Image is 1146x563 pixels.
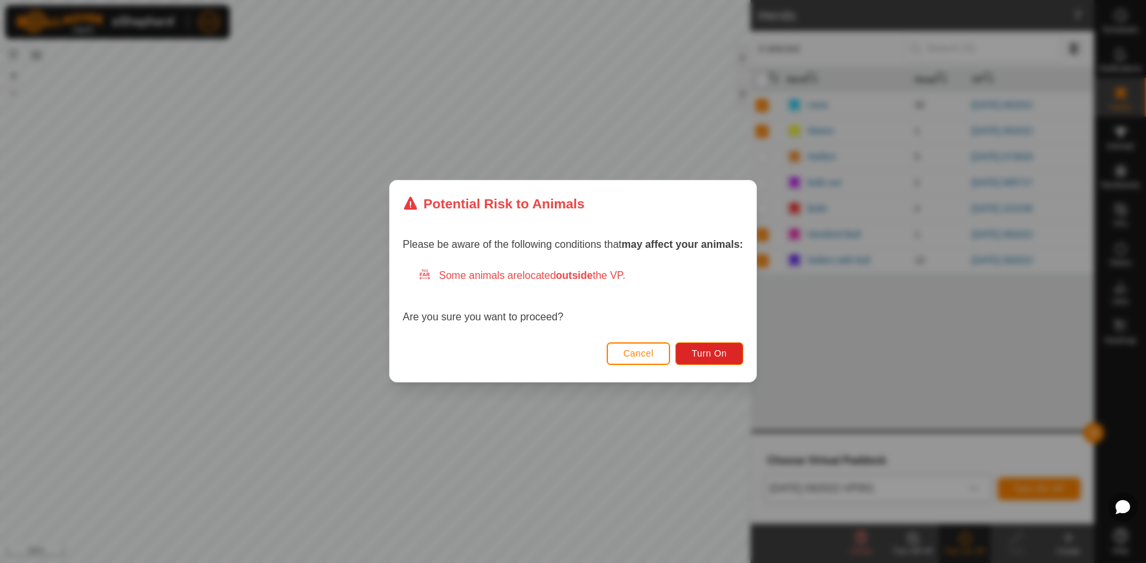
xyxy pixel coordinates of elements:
span: Turn On [692,349,727,359]
strong: outside [556,270,593,281]
span: Please be aware of the following conditions that [403,239,743,250]
div: Potential Risk to Animals [403,193,585,214]
span: Cancel [624,349,654,359]
div: Are you sure you want to proceed? [403,269,743,326]
button: Cancel [607,342,671,365]
div: Some animals are [418,269,743,284]
span: located the VP. [522,270,625,281]
strong: may affect your animals: [622,239,743,250]
button: Turn On [676,342,743,365]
